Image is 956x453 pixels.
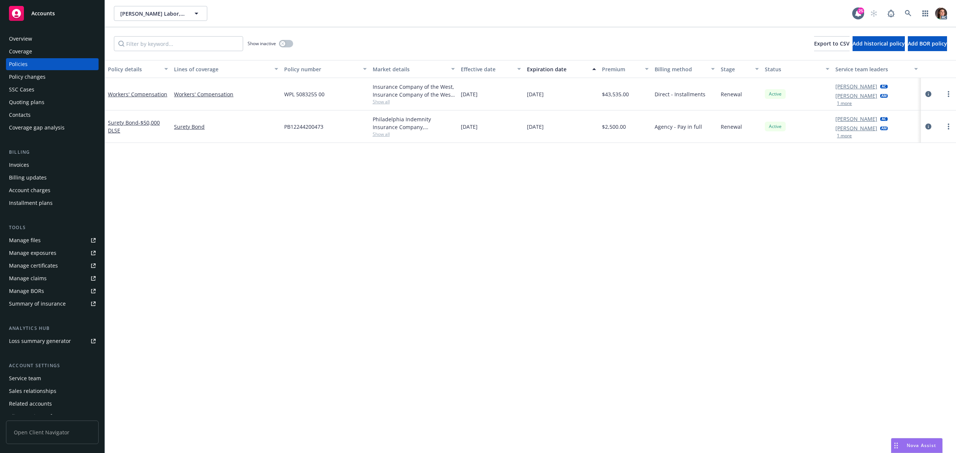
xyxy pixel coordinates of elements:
div: Manage certificates [9,260,58,272]
a: Manage claims [6,272,99,284]
span: [DATE] [527,90,544,98]
div: Account settings [6,362,99,369]
span: Show all [373,131,455,137]
a: SSC Cases [6,84,99,96]
span: Agency - Pay in full [655,123,702,131]
a: Policies [6,58,99,70]
div: Account charges [9,184,50,196]
a: Manage files [6,234,99,246]
div: Insurance Company of the West, Insurance Company of the West (ICW) [373,83,455,99]
span: PB12244200473 [284,123,323,131]
button: Premium [599,60,652,78]
span: Nova Assist [907,442,936,449]
div: Drag to move [891,438,901,453]
button: Export to CSV [814,36,850,51]
img: photo [935,7,947,19]
a: Search [901,6,916,21]
div: Service team [9,372,41,384]
span: Direct - Installments [655,90,705,98]
a: [PERSON_NAME] [835,82,877,90]
div: Philadelphia Indemnity Insurance Company, Philadelphia Insurance Companies, Surety1 [373,115,455,131]
button: Expiration date [524,60,599,78]
div: Related accounts [9,398,52,410]
button: Policy number [281,60,369,78]
a: Sales relationships [6,385,99,397]
button: [PERSON_NAME] Labor, Inc [114,6,207,21]
button: Service team leaders [832,60,921,78]
a: more [944,90,953,99]
a: circleInformation [924,90,933,99]
a: Invoices [6,159,99,171]
a: [PERSON_NAME] [835,124,877,132]
button: Add historical policy [853,36,905,51]
div: Coverage gap analysis [9,122,65,134]
div: Manage claims [9,272,47,284]
span: $43,535.00 [602,90,629,98]
a: Switch app [918,6,933,21]
a: Start snowing [866,6,881,21]
span: Add historical policy [853,40,905,47]
div: Market details [373,65,447,73]
div: Analytics hub [6,325,99,332]
a: [PERSON_NAME] [835,115,877,123]
div: Manage files [9,234,41,246]
div: Quoting plans [9,96,44,108]
a: Workers' Compensation [174,90,278,98]
span: Accounts [31,10,55,16]
button: Nova Assist [891,438,943,453]
div: Policy changes [9,71,46,83]
button: Status [762,60,832,78]
a: Related accounts [6,398,99,410]
div: Manage BORs [9,285,44,297]
button: 1 more [837,134,852,138]
div: Client navigator features [9,410,71,422]
span: Show all [373,99,455,105]
span: Renewal [721,90,742,98]
a: Accounts [6,3,99,24]
div: Tools [6,224,99,231]
a: Service team [6,372,99,384]
a: Manage BORs [6,285,99,297]
a: Installment plans [6,197,99,209]
div: Lines of coverage [174,65,270,73]
a: Surety Bond [108,119,160,134]
div: Billing method [655,65,707,73]
a: [PERSON_NAME] [835,92,877,100]
button: Add BOR policy [908,36,947,51]
div: Status [765,65,821,73]
div: Policy number [284,65,358,73]
a: Coverage [6,46,99,57]
a: Loss summary generator [6,335,99,347]
input: Filter by keyword... [114,36,243,51]
div: Expiration date [527,65,588,73]
a: Manage certificates [6,260,99,272]
button: Lines of coverage [171,60,281,78]
a: Manage exposures [6,247,99,259]
div: Coverage [9,46,32,57]
div: Policies [9,58,28,70]
div: Manage exposures [9,247,56,259]
span: [DATE] [527,123,544,131]
a: circleInformation [924,122,933,131]
a: Overview [6,33,99,45]
div: Billing updates [9,172,47,184]
button: Policy details [105,60,171,78]
span: Active [768,123,783,130]
a: Policy changes [6,71,99,83]
span: Add BOR policy [908,40,947,47]
a: Quoting plans [6,96,99,108]
div: Service team leaders [835,65,909,73]
a: Client navigator features [6,410,99,422]
button: 1 more [837,101,852,106]
div: Stage [721,65,751,73]
a: Summary of insurance [6,298,99,310]
div: SSC Cases [9,84,34,96]
span: Renewal [721,123,742,131]
span: Active [768,91,783,97]
span: [PERSON_NAME] Labor, Inc [120,10,185,18]
a: Account charges [6,184,99,196]
div: Loss summary generator [9,335,71,347]
button: Billing method [652,60,718,78]
button: Effective date [458,60,524,78]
